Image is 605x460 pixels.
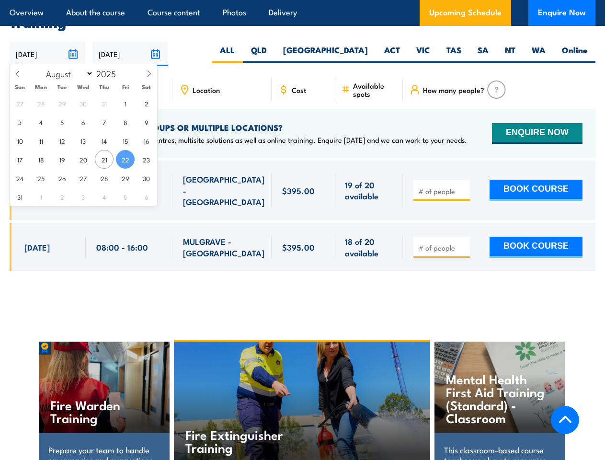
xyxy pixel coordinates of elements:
[95,113,114,131] span: August 7, 2025
[11,94,29,113] span: July 27, 2025
[32,169,50,187] span: August 25, 2025
[116,131,135,150] span: August 15, 2025
[74,113,92,131] span: August 6, 2025
[11,187,29,206] span: August 31, 2025
[11,150,29,169] span: August 17, 2025
[95,131,114,150] span: August 14, 2025
[92,42,168,66] input: To date
[137,169,156,187] span: August 30, 2025
[24,241,50,253] span: [DATE]
[115,84,136,90] span: Fri
[282,185,315,196] span: $395.00
[116,187,135,206] span: September 5, 2025
[292,86,306,94] span: Cost
[53,150,71,169] span: August 19, 2025
[10,42,85,66] input: From date
[116,150,135,169] span: August 22, 2025
[137,187,156,206] span: September 6, 2025
[74,150,92,169] span: August 20, 2025
[95,187,114,206] span: September 4, 2025
[52,84,73,90] span: Tue
[446,372,546,424] h4: Mental Health First Aid Training (Standard) - Classroom
[31,84,52,90] span: Mon
[53,94,71,113] span: July 29, 2025
[243,45,275,63] label: QLD
[185,428,298,454] h4: Fire Extinguisher Training
[469,45,497,63] label: SA
[10,3,595,28] h2: UPCOMING SCHEDULE FOR - "Comcare Health & Safety Representative Refresher Training"
[137,94,156,113] span: August 2, 2025
[53,113,71,131] span: August 5, 2025
[490,180,582,201] button: BOOK COURSE
[423,86,484,94] span: How many people?
[74,187,92,206] span: September 3, 2025
[137,113,156,131] span: August 9, 2025
[74,94,92,113] span: July 30, 2025
[492,123,582,144] button: ENQUIRE NOW
[116,169,135,187] span: August 29, 2025
[94,84,115,90] span: Thu
[32,150,50,169] span: August 18, 2025
[32,113,50,131] span: August 4, 2025
[32,131,50,150] span: August 11, 2025
[32,94,50,113] span: July 28, 2025
[524,45,554,63] label: WA
[490,237,582,258] button: BOOK COURSE
[419,243,467,253] input: # of people
[282,241,315,253] span: $395.00
[73,84,94,90] span: Wed
[74,169,92,187] span: August 27, 2025
[11,169,29,187] span: August 24, 2025
[11,113,29,131] span: August 3, 2025
[419,186,467,196] input: # of people
[93,68,125,79] input: Year
[50,398,150,424] h4: Fire Warden Training
[345,179,392,202] span: 19 of 20 available
[10,84,31,90] span: Sun
[183,236,264,258] span: MULGRAVE - [GEOGRAPHIC_DATA]
[24,122,467,133] h4: NEED TRAINING FOR LARGER GROUPS OR MULTIPLE LOCATIONS?
[275,45,376,63] label: [GEOGRAPHIC_DATA]
[353,81,396,98] span: Available spots
[95,94,114,113] span: July 31, 2025
[136,84,157,90] span: Sat
[497,45,524,63] label: NT
[212,45,243,63] label: ALL
[116,113,135,131] span: August 8, 2025
[96,241,148,253] span: 08:00 - 16:00
[193,86,220,94] span: Location
[376,45,408,63] label: ACT
[408,45,438,63] label: VIC
[24,135,467,145] p: We offer onsite training, training at our centres, multisite solutions as well as online training...
[554,45,595,63] label: Online
[11,131,29,150] span: August 10, 2025
[53,169,71,187] span: August 26, 2025
[345,236,392,258] span: 18 of 20 available
[95,169,114,187] span: August 28, 2025
[137,150,156,169] span: August 23, 2025
[95,150,114,169] span: August 21, 2025
[42,67,94,80] select: Month
[137,131,156,150] span: August 16, 2025
[183,173,264,207] span: [GEOGRAPHIC_DATA] - [GEOGRAPHIC_DATA]
[74,131,92,150] span: August 13, 2025
[53,187,71,206] span: September 2, 2025
[53,131,71,150] span: August 12, 2025
[32,187,50,206] span: September 1, 2025
[116,94,135,113] span: August 1, 2025
[438,45,469,63] label: TAS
